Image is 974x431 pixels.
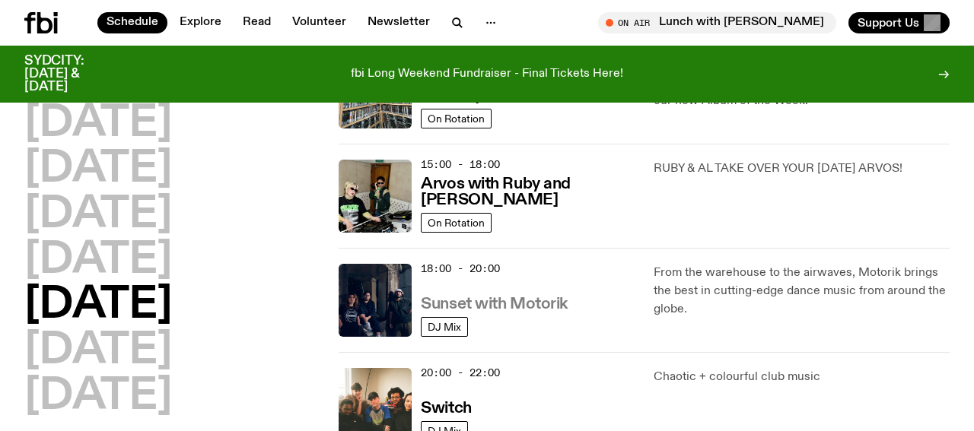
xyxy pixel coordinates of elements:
[234,12,280,33] a: Read
[339,160,412,233] img: Ruby wears a Collarbones t shirt and pretends to play the DJ decks, Al sings into a pringles can....
[428,113,485,125] span: On Rotation
[421,317,468,337] a: DJ Mix
[654,264,950,318] p: From the warehouse to the airwaves, Motorik brings the best in cutting-edge dance music from arou...
[654,160,950,178] p: RUBY & AL TAKE OVER YOUR [DATE] ARVOS!
[421,398,471,417] a: Switch
[421,176,635,208] h3: Arvos with Ruby and [PERSON_NAME]
[24,330,172,372] button: [DATE]
[428,217,485,229] span: On Rotation
[421,296,568,312] h3: Sunset with Motorik
[24,55,122,93] h3: SYDCITY: [DATE] & [DATE]
[97,12,167,33] a: Schedule
[358,12,439,33] a: Newsletter
[421,157,500,172] span: 15:00 - 18:00
[351,68,623,81] p: fbi Long Weekend Fundraiser - Final Tickets Here!
[24,239,172,282] button: [DATE]
[170,12,231,33] a: Explore
[24,284,172,327] button: [DATE]
[283,12,355,33] a: Volunteer
[421,293,568,312] a: Sunset with Motorik
[24,194,172,236] button: [DATE]
[848,12,950,33] button: Support Us
[24,148,172,191] button: [DATE]
[421,213,492,233] a: On Rotation
[421,401,471,417] h3: Switch
[858,16,919,30] span: Support Us
[598,12,836,33] button: On AirLunch with [PERSON_NAME]
[24,103,172,145] button: [DATE]
[421,261,500,276] span: 18:00 - 20:00
[654,368,950,386] p: Chaotic + colourful club music
[428,322,461,333] span: DJ Mix
[421,173,635,208] a: Arvos with Ruby and [PERSON_NAME]
[421,109,492,128] a: On Rotation
[24,376,172,418] button: [DATE]
[421,366,500,380] span: 20:00 - 22:00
